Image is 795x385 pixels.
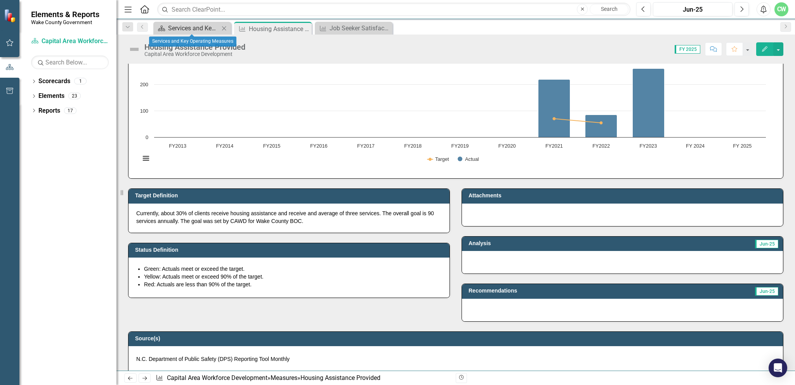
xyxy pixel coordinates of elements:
text: FY2022 [592,143,610,149]
text: FY2014 [216,143,233,149]
li: Green: Actuals meet or exceed the target. [144,265,442,273]
div: Open Intercom Messenger [769,359,787,377]
a: Capital Area Workforce Development [167,374,267,382]
span: Elements & Reports [31,10,99,19]
path: FY2022, 85. Actual. [585,115,617,138]
text: FY2023 [640,143,657,149]
path: FY2021, 218. Actual. [538,80,570,138]
div: Housing Assistance Provided [249,24,310,34]
input: Search ClearPoint... [157,3,630,16]
text: 0 [146,134,148,140]
text: FY2019 [451,143,469,149]
a: Capital Area Workforce Development [31,37,109,46]
h3: Source(s) [135,336,779,341]
button: View chart menu, Chart [141,153,151,164]
h3: Attachments [469,193,779,199]
path: FY2021, 70. Target. [553,117,556,120]
img: ClearPoint Strategy [4,9,17,22]
svg: Interactive chart [136,54,770,171]
input: Search Below... [31,56,109,69]
div: Chart. Highcharts interactive chart. [136,54,775,171]
text: FY 2024 [686,143,705,149]
a: Scorecards [38,77,70,86]
text: Target [435,156,449,162]
div: 17 [64,107,76,114]
text: 100 [140,108,148,114]
a: Measures [271,374,297,382]
div: Jun-25 [656,5,730,14]
p: Currently, about 30% of clients receive housing assistance and receive and average of three servi... [136,209,442,225]
span: FY 2025 [675,45,700,54]
small: Wake County Government [31,19,99,25]
text: FY2017 [357,143,375,149]
div: Housing Assistance Provided [144,43,245,51]
text: FY2021 [545,143,563,149]
div: Capital Area Workforce Development [144,51,245,57]
text: FY2016 [310,143,328,149]
div: Services and Key Operating Measures [149,37,236,47]
div: 1 [74,78,87,85]
path: FY2022, 54. Target. [600,122,603,125]
button: CW [774,2,788,16]
div: 23 [68,93,81,99]
button: Show Target [427,157,449,162]
h3: Analysis [469,240,618,246]
text: FY2015 [263,143,281,149]
text: Actual [465,156,479,162]
li: Yellow: Actuals meet or exceed 90% of the target. [144,273,442,280]
span: Jun-25 [755,240,778,248]
span: Jun-25 [755,287,778,296]
h3: Recommendations [469,288,676,294]
button: Search [590,4,628,15]
text: FY2020 [498,143,516,149]
button: Jun-25 [653,2,733,16]
img: Not Defined [128,43,141,56]
div: Housing Assistance Provided [300,374,380,382]
path: FY2023, 260. Actual. [633,69,665,138]
text: FY2013 [169,143,186,149]
text: 200 [140,82,148,87]
text: FY 2025 [733,143,752,149]
div: Job Seeker Satisfaction [330,23,391,33]
div: » » [156,374,450,383]
a: Elements [38,92,64,101]
li: Red: Actuals are less than 90% of the target. [144,280,442,288]
p: N.C. Department of Public Safety (DPS) Reporting Tool Monthly [136,354,775,372]
a: Job Seeker Satisfaction [317,23,391,33]
button: Show Actual [458,157,479,162]
h3: Target Definition [135,193,446,199]
h3: Status Definition [135,247,446,253]
a: Services and Key Operating Measures [155,23,219,33]
text: FY2018 [404,143,422,149]
span: Search [601,6,618,12]
div: Services and Key Operating Measures [168,23,219,33]
a: Reports [38,106,60,115]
